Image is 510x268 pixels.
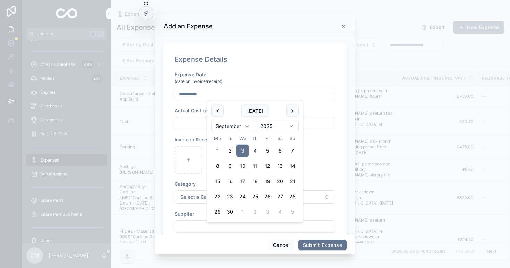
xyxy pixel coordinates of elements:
[274,145,286,157] button: Saturday, 6 September 2025
[286,160,299,172] button: Sunday, 14 September 2025
[249,175,261,188] button: Thursday, 18 September 2025
[286,145,299,157] button: Sunday, 7 September 2025
[175,79,222,84] span: (date on invoice/receipt)
[236,135,249,142] th: Wednesday
[274,135,286,142] th: Saturday
[249,206,261,218] button: Thursday, 2 October 2025
[211,160,224,172] button: Monday, 8 September 2025
[249,145,261,157] button: Thursday, 4 September 2025
[236,190,249,203] button: Wednesday, 24 September 2025
[286,206,299,218] button: Sunday, 5 October 2025
[175,71,206,77] span: Expense Date
[175,211,194,217] span: Supplier
[211,135,299,218] table: September 2025
[224,190,236,203] button: Tuesday, 23 September 2025
[249,135,261,142] th: Thursday
[236,160,249,172] button: Wednesday, 10 September 2025
[211,145,224,157] button: Monday, 1 September 2025
[224,160,236,172] button: Tuesday, 9 September 2025
[211,190,224,203] button: Monday, 22 September 2025
[175,107,234,113] span: Actual Cost (not inc. VAT)
[286,190,299,203] button: Sunday, 28 September 2025
[261,145,274,157] button: Friday, 5 September 2025
[249,160,261,172] button: Thursday, 11 September 2025
[261,175,274,188] button: Friday, 19 September 2025
[286,135,299,142] th: Sunday
[211,175,224,188] button: Monday, 15 September 2025
[175,181,196,187] span: Category
[274,206,286,218] button: Saturday, 4 October 2025
[286,175,299,188] button: Sunday, 21 September 2025
[180,193,222,200] span: Select a Category
[224,135,236,142] th: Tuesday
[211,206,224,218] button: Monday, 29 September 2025
[274,175,286,188] button: Saturday, 20 September 2025
[164,22,213,31] h3: Add an Expense
[274,190,286,203] button: Saturday, 27 September 2025
[261,206,274,218] button: Friday, 3 October 2025
[236,175,249,188] button: Wednesday, 17 September 2025
[236,206,249,218] button: Wednesday, 1 October 2025
[274,160,286,172] button: Saturday, 13 September 2025
[241,105,269,117] button: [DATE]
[224,206,236,218] button: Tuesday, 30 September 2025
[298,240,347,251] button: Submit Expense
[175,137,213,142] span: Invoice / Receipt
[249,190,261,203] button: Thursday, 25 September 2025
[224,145,236,157] button: Tuesday, 2 September 2025
[224,175,236,188] button: Tuesday, 16 September 2025
[261,160,274,172] button: Friday, 12 September 2025
[261,190,274,203] button: Friday, 26 September 2025
[211,135,224,142] th: Monday
[236,145,249,157] button: Wednesday, 3 September 2025, selected
[261,135,274,142] th: Friday
[175,54,227,64] h1: Expense Details
[175,190,335,204] button: Select Button
[269,240,294,251] button: Cancel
